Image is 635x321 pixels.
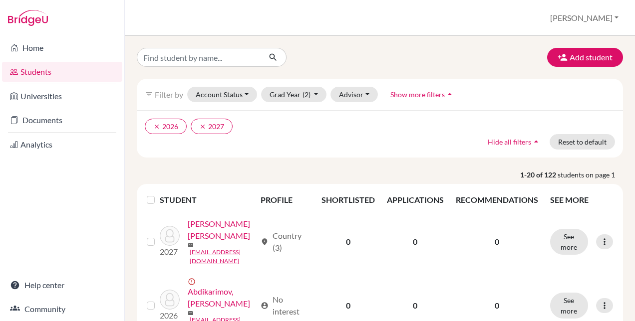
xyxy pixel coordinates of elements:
a: Home [2,38,122,58]
div: No interest [261,294,310,318]
button: [PERSON_NAME] [546,8,623,27]
div: Country (3) [261,230,310,254]
img: Abdikarimov, Abdumannob [160,290,180,310]
a: Universities [2,86,122,106]
a: [PERSON_NAME] [PERSON_NAME] [188,218,256,242]
th: RECOMMENDATIONS [450,188,544,212]
img: Bridge-U [8,10,48,26]
button: Show more filtersarrow_drop_up [382,87,463,102]
a: [EMAIL_ADDRESS][DOMAIN_NAME] [190,248,256,266]
th: SHORTLISTED [316,188,381,212]
a: Community [2,299,122,319]
i: arrow_drop_up [531,137,541,147]
span: students on page 1 [558,169,623,180]
span: location_on [261,238,269,246]
span: mail [188,310,194,316]
p: 2027 [160,246,180,258]
p: 0 [456,300,538,312]
a: Documents [2,110,122,130]
button: Grad Year(2) [261,87,327,102]
button: Reset to default [550,134,615,150]
button: Account Status [187,87,257,102]
button: See more [550,293,588,319]
i: arrow_drop_up [445,89,455,99]
img: Abdelwahab, Jodie Tamer Saad [160,226,180,246]
span: Filter by [155,90,183,99]
td: 0 [381,212,450,272]
button: Hide all filtersarrow_drop_up [479,134,550,150]
th: STUDENT [160,188,255,212]
button: clear2026 [145,119,187,134]
i: clear [153,123,160,130]
td: 0 [316,212,381,272]
span: (2) [303,90,311,99]
th: PROFILE [255,188,316,212]
span: error_outline [188,278,198,286]
th: SEE MORE [544,188,619,212]
span: Show more filters [390,90,445,99]
i: clear [199,123,206,130]
strong: 1-20 of 122 [520,169,558,180]
span: Hide all filters [488,138,531,146]
a: Help center [2,275,122,295]
th: APPLICATIONS [381,188,450,212]
button: See more [550,229,588,255]
a: Students [2,62,122,82]
button: Advisor [330,87,378,102]
span: account_circle [261,302,269,310]
p: 0 [456,236,538,248]
button: clear2027 [191,119,233,134]
i: filter_list [145,90,153,98]
button: Add student [547,48,623,67]
span: mail [188,242,194,248]
a: Analytics [2,135,122,155]
input: Find student by name... [137,48,261,67]
a: Abdikarimov, [PERSON_NAME] [188,286,256,310]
